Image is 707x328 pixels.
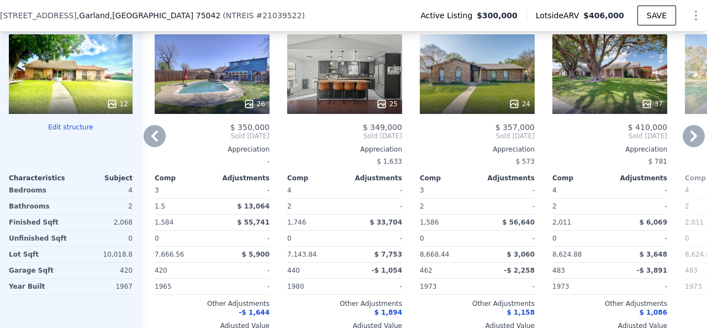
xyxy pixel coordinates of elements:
[155,251,184,258] span: 7,666.56
[155,267,167,274] span: 420
[552,186,557,194] span: 4
[73,183,133,198] div: 4
[9,263,68,278] div: Garage Sqft
[477,174,535,183] div: Adjustments
[287,267,300,274] span: 440
[640,309,667,316] span: $ 1,086
[552,174,610,183] div: Comp
[287,132,402,140] span: Sold [DATE]
[637,6,676,25] button: SAVE
[256,11,302,20] span: # 21039522
[583,11,624,20] span: $406,000
[376,98,398,110] div: 25
[287,299,402,308] div: Other Adjustments
[223,10,305,21] div: ( )
[612,199,667,214] div: -
[420,132,535,140] span: Sold [DATE]
[552,279,608,294] div: 1973
[420,267,432,274] span: 462
[347,279,402,294] div: -
[287,199,342,214] div: 2
[230,123,270,132] span: $ 350,000
[552,132,667,140] span: Sold [DATE]
[685,4,707,27] button: Show Options
[287,145,402,154] div: Appreciation
[9,199,68,214] div: Bathrooms
[374,309,402,316] span: $ 1,894
[9,123,133,132] button: Edit structure
[9,215,68,230] div: Finished Sqft
[77,10,221,21] span: , Garland
[242,251,270,258] span: $ 5,900
[214,183,270,198] div: -
[155,132,270,140] span: Sold [DATE]
[287,251,316,258] span: 7,143.84
[552,218,571,226] span: 2,011
[685,186,689,194] span: 4
[420,199,475,214] div: 2
[536,10,583,21] span: Lotside ARV
[9,174,71,183] div: Characteristics
[420,299,535,308] div: Other Adjustments
[73,199,133,214] div: 2
[552,267,565,274] span: 483
[155,199,210,214] div: 1.5
[648,158,667,165] span: $ 781
[212,174,270,183] div: Adjustments
[73,231,133,246] div: 0
[504,267,535,274] span: -$ 2,258
[155,154,270,169] div: -
[479,279,535,294] div: -
[685,218,704,226] span: 2,011
[287,174,345,183] div: Comp
[347,199,402,214] div: -
[347,183,402,198] div: -
[637,267,667,274] span: -$ 3,891
[509,98,530,110] div: 24
[71,174,133,183] div: Subject
[552,299,667,308] div: Other Adjustments
[214,279,270,294] div: -
[420,235,424,242] span: 0
[685,235,689,242] span: 0
[155,174,212,183] div: Comp
[377,158,402,165] span: $ 1,633
[420,186,424,194] span: 3
[610,174,667,183] div: Adjustments
[155,299,270,308] div: Other Adjustments
[420,279,475,294] div: 1973
[237,202,270,210] span: $ 13,064
[110,11,221,20] span: , [GEOGRAPHIC_DATA] 75042
[516,158,535,165] span: $ 573
[685,267,698,274] span: 483
[641,98,663,110] div: 37
[420,174,477,183] div: Comp
[374,251,402,258] span: $ 7,753
[73,263,133,278] div: 420
[287,218,306,226] span: 1,746
[420,145,535,154] div: Appreciation
[612,231,667,246] div: -
[155,279,210,294] div: 1965
[226,11,254,20] span: NTREIS
[214,263,270,278] div: -
[155,145,270,154] div: Appreciation
[420,251,449,258] span: 8,668.44
[237,218,270,226] span: $ 55,741
[345,174,402,183] div: Adjustments
[155,235,159,242] span: 0
[552,145,667,154] div: Appreciation
[552,251,582,258] span: 8,624.88
[477,10,518,21] span: $300,000
[420,218,439,226] span: 1,586
[479,183,535,198] div: -
[214,231,270,246] div: -
[9,183,68,198] div: Bedrooms
[107,98,128,110] div: 12
[9,231,68,246] div: Unfinished Sqft
[552,199,608,214] div: 2
[370,218,402,226] span: $ 33,704
[287,186,292,194] span: 4
[640,218,667,226] span: $ 6,069
[612,279,667,294] div: -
